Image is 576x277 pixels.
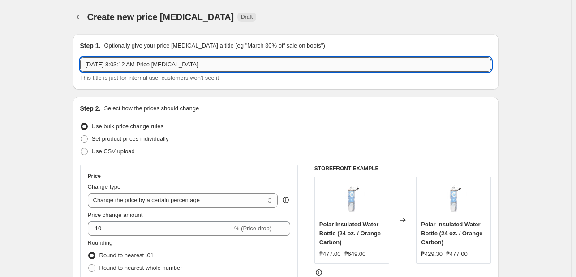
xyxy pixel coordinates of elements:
[80,57,491,72] input: 30% off holiday sale
[334,182,370,217] img: 174437_a_80x.jpg
[99,264,182,271] span: Round to nearest whole number
[88,212,143,218] span: Price change amount
[281,195,290,204] div: help
[88,173,101,180] h3: Price
[80,41,101,50] h2: Step 1.
[446,250,468,259] strike: ₱477.00
[92,135,169,142] span: Set product prices individually
[80,74,219,81] span: This title is just for internal use, customers won't see it
[436,182,472,217] img: 174437_a_80x.jpg
[104,41,325,50] p: Optionally give your price [MEDICAL_DATA] a title (eg "March 30% off sale on boots")
[319,250,341,259] div: ₱477.00
[80,104,101,113] h2: Step 2.
[104,104,199,113] p: Select how the prices should change
[87,12,234,22] span: Create new price [MEDICAL_DATA]
[88,239,113,246] span: Rounding
[73,11,86,23] button: Price change jobs
[92,148,135,155] span: Use CSV upload
[319,221,381,246] span: Polar Insulated Water Bottle (24 oz. / Orange Carbon)
[241,13,253,21] span: Draft
[421,221,482,246] span: Polar Insulated Water Bottle (24 oz. / Orange Carbon)
[314,165,491,172] h6: STOREFRONT EXAMPLE
[99,252,154,259] span: Round to nearest .01
[92,123,163,130] span: Use bulk price change rules
[88,221,232,236] input: -15
[234,225,271,232] span: % (Price drop)
[344,250,366,259] strike: ₱649.00
[88,183,121,190] span: Change type
[421,250,443,259] div: ₱429.30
